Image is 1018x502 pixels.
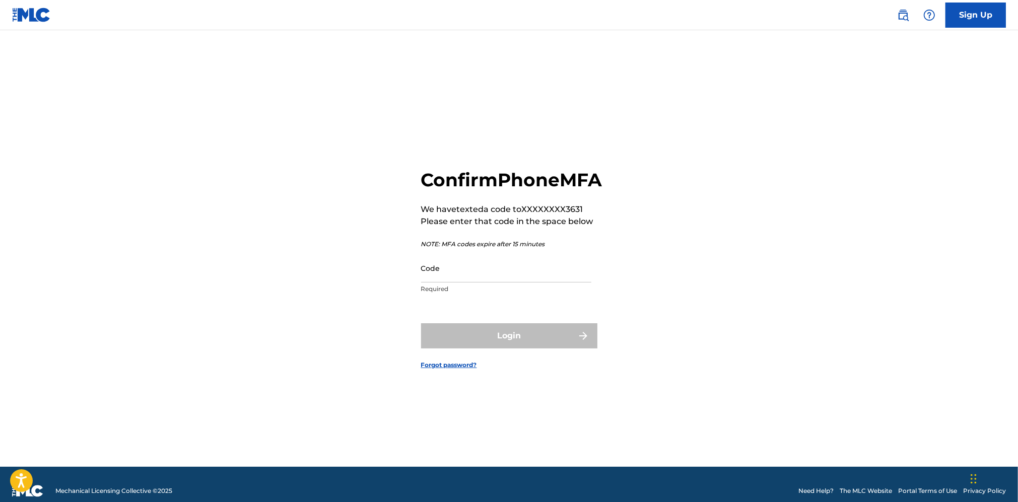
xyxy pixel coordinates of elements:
a: The MLC Website [840,486,892,495]
div: Drag [971,464,977,494]
a: Sign Up [945,3,1006,28]
img: MLC Logo [12,8,51,22]
p: Required [421,284,591,294]
iframe: Chat Widget [968,454,1018,502]
a: Forgot password? [421,361,477,370]
p: Please enter that code in the space below [421,216,602,228]
h2: Confirm Phone MFA [421,169,602,191]
a: Privacy Policy [963,486,1006,495]
a: Portal Terms of Use [898,486,957,495]
p: We have texted a code to XXXXXXXX3631 [421,203,602,216]
img: help [923,9,935,21]
p: NOTE: MFA codes expire after 15 minutes [421,240,602,249]
span: Mechanical Licensing Collective © 2025 [55,486,172,495]
img: search [897,9,909,21]
div: Help [919,5,939,25]
img: logo [12,485,43,497]
a: Need Help? [798,486,834,495]
a: Public Search [893,5,913,25]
